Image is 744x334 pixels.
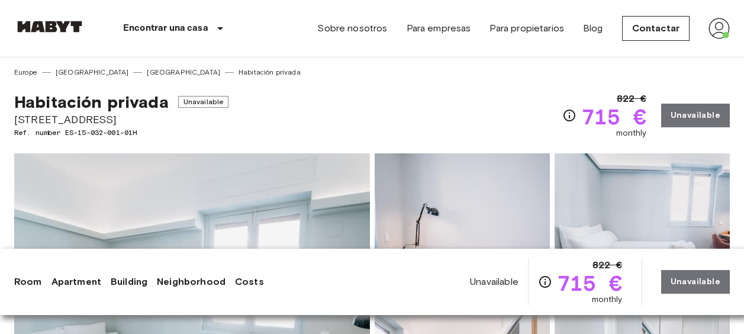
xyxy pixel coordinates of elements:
a: Room [14,275,42,289]
p: Encontrar una casa [123,21,208,36]
span: 715 € [557,272,623,294]
img: avatar [708,18,730,39]
span: Ref. number ES-15-032-001-01H [14,127,228,138]
a: Europe [14,67,37,78]
a: Costs [235,275,264,289]
a: Contactar [622,16,690,41]
span: Unavailable [470,275,518,288]
a: Habitación privada [239,67,301,78]
svg: Check cost overview for full price breakdown. Please note that discounts apply to new joiners onl... [562,108,576,123]
svg: Check cost overview for full price breakdown. Please note that discounts apply to new joiners onl... [538,275,552,289]
span: 822 € [592,258,623,272]
span: monthly [592,294,623,306]
a: Building [111,275,147,289]
a: Blog [583,21,603,36]
a: [GEOGRAPHIC_DATA] [56,67,129,78]
a: [GEOGRAPHIC_DATA] [147,67,220,78]
span: 715 € [581,106,647,127]
img: Habyt [14,21,85,33]
span: Habitación privada [14,92,169,112]
img: Picture of unit ES-15-032-001-01H [375,153,550,309]
a: Para propietarios [489,21,564,36]
span: 822 € [617,92,647,106]
span: Unavailable [178,96,229,108]
a: Neighborhood [157,275,226,289]
img: Picture of unit ES-15-032-001-01H [555,153,730,309]
a: Sobre nosotros [317,21,387,36]
a: Apartment [51,275,101,289]
span: monthly [616,127,647,139]
span: [STREET_ADDRESS] [14,112,228,127]
a: Para empresas [407,21,471,36]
